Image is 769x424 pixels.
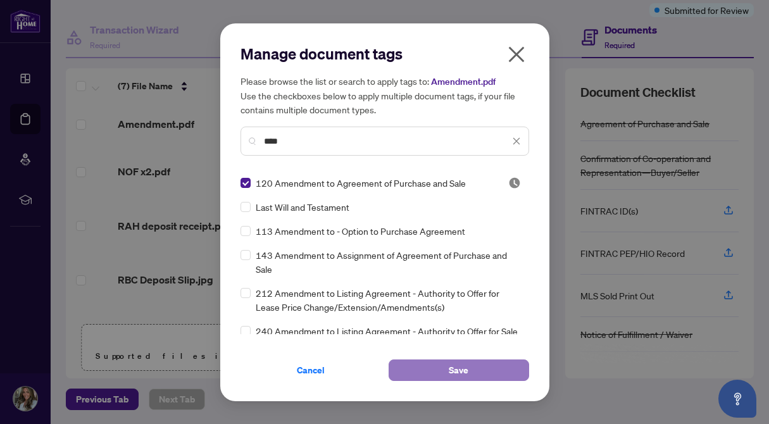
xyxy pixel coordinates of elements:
[449,360,468,380] span: Save
[256,176,466,190] span: 120 Amendment to Agreement of Purchase and Sale
[431,76,496,87] span: Amendment.pdf
[297,360,325,380] span: Cancel
[256,248,522,276] span: 143 Amendment to Assignment of Agreement of Purchase and Sale
[256,200,349,214] span: Last Will and Testament
[256,224,465,238] span: 113 Amendment to - Option to Purchase Agreement
[241,44,529,64] h2: Manage document tags
[508,177,521,189] span: Pending Review
[506,44,527,65] span: close
[389,359,529,381] button: Save
[718,380,756,418] button: Open asap
[256,286,522,314] span: 212 Amendment to Listing Agreement - Authority to Offer for Lease Price Change/Extension/Amendmen...
[508,177,521,189] img: status
[256,324,522,352] span: 240 Amendment to Listing Agreement - Authority to Offer for Sale Price Change/Extension/Amendment(s)
[241,74,529,116] h5: Please browse the list or search to apply tags to: Use the checkboxes below to apply multiple doc...
[512,137,521,146] span: close
[241,359,381,381] button: Cancel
